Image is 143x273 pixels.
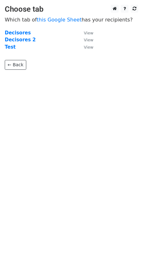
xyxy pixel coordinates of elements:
[5,16,138,23] p: Which tab of has your recipients?
[78,30,93,36] a: View
[5,37,36,43] a: Decisores 2
[84,38,93,42] small: View
[84,45,93,50] small: View
[5,30,31,36] a: Decisores
[78,44,93,50] a: View
[78,37,93,43] a: View
[5,5,138,14] h3: Choose tab
[84,31,93,35] small: View
[37,17,82,23] a: this Google Sheet
[5,60,26,70] a: ← Back
[5,44,16,50] a: Test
